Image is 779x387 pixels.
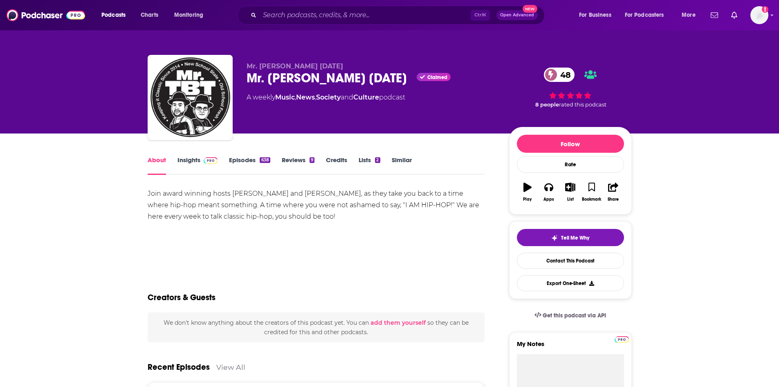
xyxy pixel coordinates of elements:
span: Get this podcast via API [543,312,606,319]
button: open menu [96,9,136,22]
img: Podchaser Pro [204,157,218,164]
span: Monitoring [174,9,203,21]
button: Follow [517,135,624,153]
a: News [296,93,315,101]
button: Play [517,177,538,207]
svg: Add a profile image [762,6,768,13]
button: Export One-Sheet [517,275,624,291]
img: tell me why sparkle [551,235,558,241]
span: , [315,93,316,101]
a: Recent Episodes [148,362,210,372]
a: View All [216,363,245,371]
img: Podchaser - Follow, Share and Rate Podcasts [7,7,85,23]
a: Lists2 [359,156,380,175]
div: Rate [517,156,624,173]
span: For Podcasters [625,9,664,21]
span: We don't know anything about the creators of this podcast yet . You can so they can be credited f... [164,319,469,335]
button: open menu [620,9,676,22]
div: 638 [260,157,270,163]
div: Share [608,197,619,202]
button: open menu [573,9,622,22]
span: Podcasts [101,9,126,21]
button: open menu [676,9,706,22]
a: Show notifications dropdown [728,8,741,22]
button: Show profile menu [750,6,768,24]
span: New [523,5,537,13]
button: add them yourself [370,319,426,326]
div: List [567,197,574,202]
span: 8 people [535,102,559,108]
span: More [682,9,696,21]
button: Apps [538,177,559,207]
a: Charts [135,9,163,22]
img: Podchaser Pro [615,336,629,343]
div: Join award winning hosts [PERSON_NAME] and [PERSON_NAME], as they take you back to a time where h... [148,188,485,222]
button: tell me why sparkleTell Me Why [517,229,624,246]
div: 2 [375,157,380,163]
h2: Creators & Guests [148,292,216,303]
div: A weekly podcast [247,93,405,102]
span: Charts [141,9,158,21]
a: Similar [392,156,412,175]
span: Logged in as WesBurdett [750,6,768,24]
a: Credits [326,156,347,175]
a: Music [275,93,295,101]
label: My Notes [517,340,624,354]
span: Claimed [427,75,447,79]
div: Search podcasts, credits, & more... [245,6,552,25]
span: 48 [552,68,575,82]
button: List [559,177,581,207]
input: Search podcasts, credits, & more... [260,9,471,22]
button: Share [602,177,624,207]
a: Contact This Podcast [517,253,624,269]
span: , [295,93,296,101]
a: Get this podcast via API [528,306,613,326]
button: open menu [168,9,214,22]
a: Show notifications dropdown [707,8,721,22]
button: Bookmark [581,177,602,207]
span: For Business [579,9,611,21]
div: Bookmark [582,197,601,202]
span: and [341,93,353,101]
span: Ctrl K [471,10,490,20]
div: 48 8 peoplerated this podcast [509,62,632,113]
img: Mr. Throwback Thursday [149,57,231,138]
span: Open Advanced [500,13,534,17]
a: Episodes638 [229,156,270,175]
a: InsightsPodchaser Pro [177,156,218,175]
a: Pro website [615,335,629,343]
div: 9 [310,157,314,163]
a: Culture [353,93,379,101]
span: Mr. [PERSON_NAME] [DATE] [247,62,343,70]
a: 48 [544,68,575,82]
span: Tell Me Why [561,235,589,241]
span: rated this podcast [559,102,606,108]
a: Society [316,93,341,101]
button: Open AdvancedNew [496,10,538,20]
a: About [148,156,166,175]
img: User Profile [750,6,768,24]
div: Apps [543,197,554,202]
a: Reviews9 [282,156,314,175]
div: Play [523,197,532,202]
